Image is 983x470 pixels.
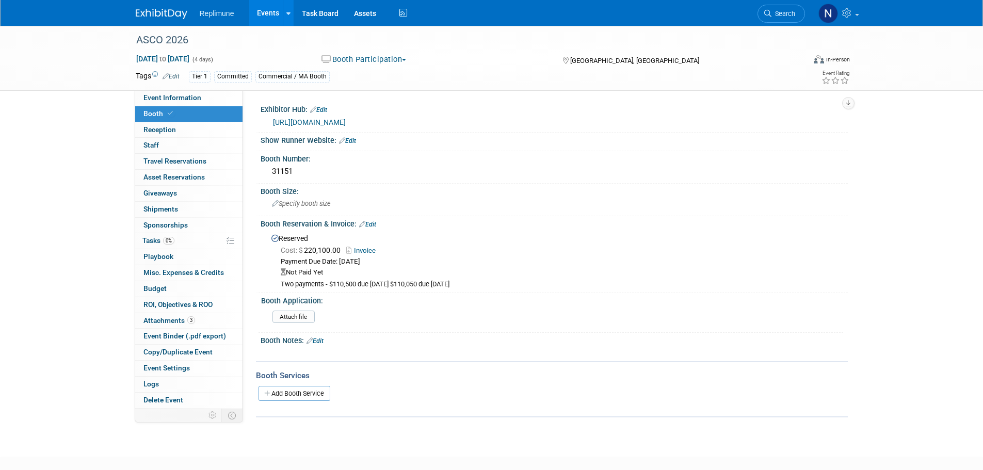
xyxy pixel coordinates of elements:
[281,246,304,254] span: Cost: $
[256,370,848,381] div: Booth Services
[135,90,243,106] a: Event Information
[272,200,331,207] span: Specify booth size
[359,221,376,228] a: Edit
[163,237,174,245] span: 0%
[135,377,243,392] a: Logs
[163,73,180,80] a: Edit
[143,300,213,309] span: ROI, Objectives & ROO
[143,252,173,261] span: Playbook
[261,102,848,115] div: Exhibitor Hub:
[135,154,243,169] a: Travel Reservations
[261,133,848,146] div: Show Runner Website:
[191,56,213,63] span: (4 days)
[135,202,243,217] a: Shipments
[135,265,243,281] a: Misc. Expenses & Credits
[261,216,848,230] div: Booth Reservation & Invoice:
[135,106,243,122] a: Booth
[143,332,226,340] span: Event Binder (.pdf export)
[143,268,224,277] span: Misc. Expenses & Credits
[135,249,243,265] a: Playbook
[158,55,168,63] span: to
[259,386,330,401] a: Add Booth Service
[142,236,174,245] span: Tasks
[214,71,252,82] div: Committed
[200,9,234,18] span: Replimune
[818,4,838,23] img: Nicole Schaeffner
[143,221,188,229] span: Sponsorships
[281,268,840,278] div: Not Paid Yet
[133,31,789,50] div: ASCO 2026
[135,138,243,153] a: Staff
[268,231,840,289] div: Reserved
[143,316,195,325] span: Attachments
[339,137,356,144] a: Edit
[135,361,243,376] a: Event Settings
[143,109,175,118] span: Booth
[261,293,843,306] div: Booth Application:
[346,247,381,254] a: Invoice
[135,329,243,344] a: Event Binder (.pdf export)
[143,284,167,293] span: Budget
[204,409,222,422] td: Personalize Event Tab Strip
[135,297,243,313] a: ROI, Objectives & ROO
[771,10,795,18] span: Search
[136,9,187,19] img: ExhibitDay
[135,186,243,201] a: Giveaways
[143,125,176,134] span: Reception
[318,54,410,65] button: Booth Participation
[143,205,178,213] span: Shipments
[187,316,195,324] span: 3
[281,246,345,254] span: 220,100.00
[136,71,180,83] td: Tags
[570,57,699,64] span: [GEOGRAPHIC_DATA], [GEOGRAPHIC_DATA]
[281,280,840,289] div: Two payments - $110,500 due [DATE] $110,050 due [DATE]
[168,110,173,116] i: Booth reservation complete
[143,364,190,372] span: Event Settings
[310,106,327,114] a: Edit
[143,173,205,181] span: Asset Reservations
[143,157,206,165] span: Travel Reservations
[307,337,324,345] a: Edit
[826,56,850,63] div: In-Person
[143,93,201,102] span: Event Information
[814,55,824,63] img: Format-Inperson.png
[268,164,840,180] div: 31151
[273,118,346,126] a: [URL][DOMAIN_NAME]
[143,396,183,404] span: Delete Event
[821,71,849,76] div: Event Rating
[744,54,850,69] div: Event Format
[135,393,243,408] a: Delete Event
[143,348,213,356] span: Copy/Duplicate Event
[261,333,848,346] div: Booth Notes:
[135,345,243,360] a: Copy/Duplicate Event
[189,71,211,82] div: Tier 1
[135,313,243,329] a: Attachments3
[136,54,190,63] span: [DATE] [DATE]
[261,184,848,197] div: Booth Size:
[261,151,848,164] div: Booth Number:
[143,189,177,197] span: Giveaways
[281,257,840,267] div: Payment Due Date: [DATE]
[221,409,243,422] td: Toggle Event Tabs
[758,5,805,23] a: Search
[135,170,243,185] a: Asset Reservations
[143,380,159,388] span: Logs
[135,218,243,233] a: Sponsorships
[135,122,243,138] a: Reception
[135,281,243,297] a: Budget
[255,71,330,82] div: Commercial / MA Booth
[143,141,159,149] span: Staff
[135,233,243,249] a: Tasks0%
